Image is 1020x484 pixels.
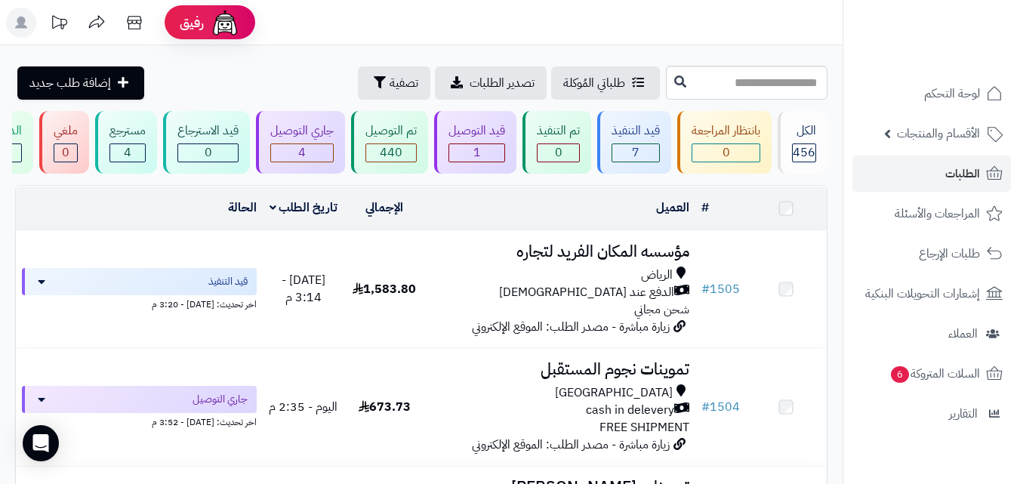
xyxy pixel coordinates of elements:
[852,76,1011,112] a: لوحة التحكم
[282,271,325,307] span: [DATE] - 3:14 م
[555,143,562,162] span: 0
[723,143,730,162] span: 0
[470,74,535,92] span: تصدير الطلبات
[365,199,403,217] a: الإجمالي
[949,403,978,424] span: التقارير
[924,83,980,104] span: لوحة التحكم
[701,280,740,298] a: #1505
[948,323,978,344] span: العملاء
[519,111,594,174] a: تم التنفيذ 0
[499,284,674,301] span: الدفع عند [DEMOGRAPHIC_DATA]
[612,122,660,140] div: قيد التنفيذ
[701,398,740,416] a: #1504
[177,122,239,140] div: قيد الاسترجاع
[634,301,689,319] span: شحن مجاني
[358,66,430,100] button: تصفية
[792,122,816,140] div: الكل
[599,418,689,436] span: FREE SHIPMENT
[852,356,1011,392] a: السلات المتروكة6
[435,66,547,100] a: تصدير الطلبات
[431,111,519,174] a: قيد التوصيل 1
[852,196,1011,232] a: المراجعات والأسئلة
[29,74,111,92] span: إضافة طلب جديد
[538,144,579,162] div: 0
[656,199,689,217] a: العميل
[674,111,775,174] a: بانتظار المراجعة 0
[852,396,1011,432] a: التقارير
[210,8,240,38] img: ai-face.png
[54,144,77,162] div: 0
[563,74,625,92] span: طلباتي المُوكلة
[23,425,59,461] div: Open Intercom Messenger
[701,280,710,298] span: #
[62,143,69,162] span: 0
[366,144,416,162] div: 440
[365,122,417,140] div: تم التوصيل
[390,74,418,92] span: تصفية
[431,361,689,378] h3: تموينات نجوم المستقبل
[253,111,348,174] a: جاري التوصيل 4
[160,111,253,174] a: قيد الاسترجاع 0
[36,111,92,174] a: ملغي 0
[180,14,204,32] span: رفيق
[793,143,815,162] span: 456
[852,276,1011,312] a: إشعارات التحويلات البنكية
[270,122,334,140] div: جاري التوصيل
[889,363,980,384] span: السلات المتروكة
[692,122,760,140] div: بانتظار المراجعة
[359,398,411,416] span: 673.73
[472,318,670,336] span: زيارة مباشرة - مصدر الطلب: الموقع الإلكتروني
[270,199,338,217] a: تاريخ الطلب
[124,143,131,162] span: 4
[897,123,980,144] span: الأقسام والمنتجات
[865,283,980,304] span: إشعارات التحويلات البنكية
[891,366,909,383] span: 6
[22,295,257,311] div: اخر تحديث: [DATE] - 3:20 م
[701,199,709,217] a: #
[271,144,333,162] div: 4
[54,122,78,140] div: ملغي
[472,436,670,454] span: زيارة مباشرة - مصدر الطلب: الموقع الإلكتروني
[594,111,674,174] a: قيد التنفيذ 7
[348,111,431,174] a: تم التوصيل 440
[92,111,160,174] a: مسترجع 4
[551,66,660,100] a: طلباتي المُوكلة
[40,8,78,42] a: تحديثات المنصة
[555,384,673,402] span: [GEOGRAPHIC_DATA]
[473,143,481,162] span: 1
[919,243,980,264] span: طلبات الإرجاع
[193,392,248,407] span: جاري التوصيل
[692,144,760,162] div: 0
[178,144,238,162] div: 0
[701,398,710,416] span: #
[449,144,504,162] div: 1
[431,243,689,260] h3: مؤسسه المكان الفريد لتجاره
[205,143,212,162] span: 0
[17,66,144,100] a: إضافة طلب جديد
[895,203,980,224] span: المراجعات والأسئلة
[380,143,402,162] span: 440
[228,199,257,217] a: الحالة
[109,122,146,140] div: مسترجع
[852,236,1011,272] a: طلبات الإرجاع
[586,402,674,419] span: cash in delevery
[612,144,659,162] div: 7
[298,143,306,162] span: 4
[22,413,257,429] div: اخر تحديث: [DATE] - 3:52 م
[775,111,830,174] a: الكل456
[537,122,580,140] div: تم التنفيذ
[632,143,639,162] span: 7
[269,398,337,416] span: اليوم - 2:35 م
[448,122,505,140] div: قيد التوصيل
[945,163,980,184] span: الطلبات
[852,156,1011,192] a: الطلبات
[852,316,1011,352] a: العملاء
[110,144,145,162] div: 4
[208,274,248,289] span: قيد التنفيذ
[353,280,416,298] span: 1,583.80
[641,267,673,284] span: الرياض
